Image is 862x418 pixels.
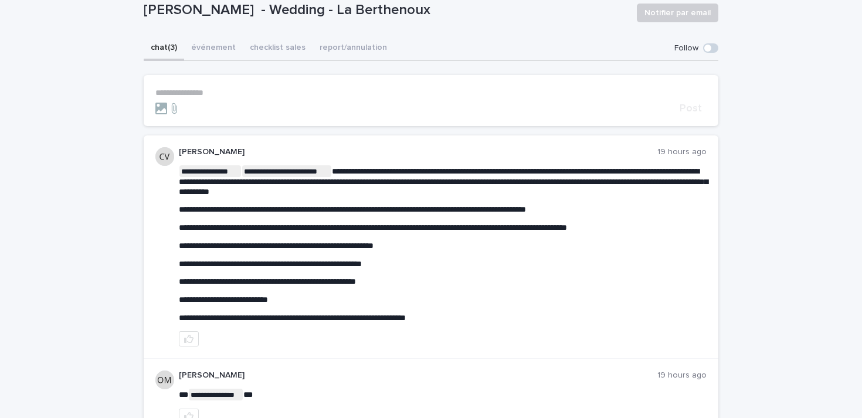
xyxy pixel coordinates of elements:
p: [PERSON_NAME] - Wedding - La Berthenoux [144,2,627,19]
p: 19 hours ago [657,371,707,380]
button: Post [675,103,707,114]
p: [PERSON_NAME] [179,371,657,380]
button: événement [184,36,243,61]
button: checklist sales [243,36,313,61]
button: report/annulation [313,36,394,61]
p: 19 hours ago [657,147,707,157]
p: Follow [674,43,698,53]
span: Notifier par email [644,7,711,19]
span: Post [680,103,702,114]
button: chat (3) [144,36,184,61]
button: Notifier par email [637,4,718,22]
p: [PERSON_NAME] [179,147,657,157]
button: like this post [179,331,199,346]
